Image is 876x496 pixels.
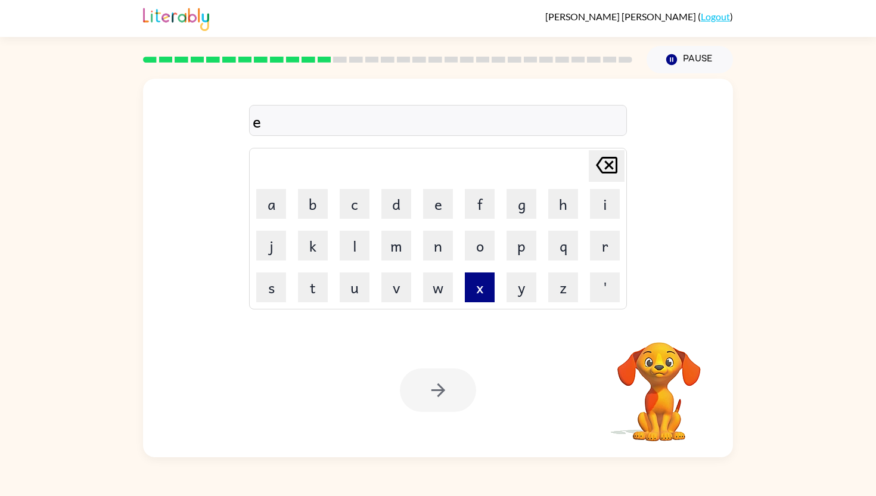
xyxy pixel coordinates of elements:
[256,272,286,302] button: s
[253,108,623,134] div: e
[298,189,328,219] button: b
[465,231,495,261] button: o
[340,189,369,219] button: c
[507,189,536,219] button: g
[507,272,536,302] button: y
[548,231,578,261] button: q
[256,231,286,261] button: j
[256,189,286,219] button: a
[381,272,411,302] button: v
[423,231,453,261] button: n
[465,272,495,302] button: x
[599,324,719,443] video: Your browser must support playing .mp4 files to use Literably. Please try using another browser.
[545,11,698,22] span: [PERSON_NAME] [PERSON_NAME]
[298,272,328,302] button: t
[548,189,578,219] button: h
[545,11,733,22] div: ( )
[507,231,536,261] button: p
[590,189,620,219] button: i
[423,189,453,219] button: e
[381,231,411,261] button: m
[340,272,369,302] button: u
[381,189,411,219] button: d
[647,46,733,73] button: Pause
[590,272,620,302] button: '
[298,231,328,261] button: k
[701,11,730,22] a: Logout
[548,272,578,302] button: z
[465,189,495,219] button: f
[590,231,620,261] button: r
[340,231,369,261] button: l
[143,5,209,31] img: Literably
[423,272,453,302] button: w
